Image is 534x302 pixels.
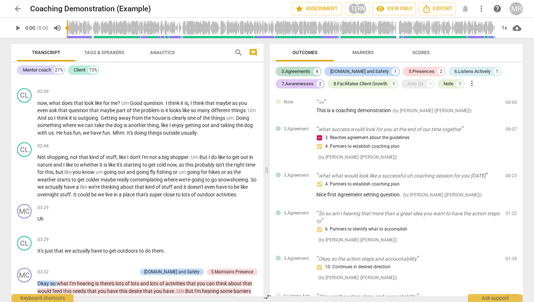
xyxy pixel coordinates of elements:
span: Markers [352,50,374,55]
span: what [49,100,62,106]
p: what what would look like a successful uh coaching session for you [DATE] [316,172,500,180]
span: look [84,100,95,106]
div: 8.Facilitates Client Growth [333,80,387,87]
span: I [209,154,211,160]
span: Not [37,154,47,160]
span: maybe [100,107,116,113]
span: is [124,122,128,128]
span: think [168,100,181,106]
button: Search [233,47,244,58]
span: colder [86,177,101,183]
span: Good [130,100,143,106]
div: T( [348,3,359,14]
span: View only [376,4,413,13]
span: ask [49,107,58,113]
span: now [37,100,47,106]
div: Note [444,80,453,87]
div: 2 [437,68,445,75]
span: the [226,162,234,168]
span: this [185,162,195,168]
span: for [37,169,45,175]
span: that [89,107,100,113]
span: search [234,48,243,57]
span: get [232,154,240,160]
span: Doing [236,115,249,121]
div: Ask support [468,294,522,302]
span: do [211,154,218,160]
div: 6.Listens Actively [454,68,490,75]
span: enjoy [172,122,185,128]
span: thing [147,122,159,128]
span: big [162,154,170,160]
button: View only [373,2,416,15]
span: going [136,169,150,175]
span: shopper [170,154,188,160]
span: us [48,130,54,136]
span: contemplating [130,177,164,183]
span: but [56,169,64,175]
div: 1x [497,22,511,34]
span: Filler word [80,184,88,190]
div: Keyboard shortcuts [12,294,73,302]
span: of [197,115,203,121]
span: cloud_download [513,24,521,32]
span: I [127,154,130,160]
div: 73% [88,66,98,74]
span: as [232,100,239,106]
span: Filler word [226,115,234,121]
span: question [143,100,163,106]
div: 7.Awarenesses [282,80,313,87]
span: part [116,107,127,113]
span: you [239,100,247,106]
span: doing [134,130,148,136]
span: something [37,122,62,128]
span: could [78,192,91,197]
div: 4 [313,68,320,75]
span: volume_up [53,24,62,32]
span: dog [114,122,124,128]
span: right [234,162,246,168]
span: This is a coaching demonstration [316,107,391,113]
span: , [159,122,161,128]
button: T(RN [345,2,370,15]
span: ( by [PERSON_NAME] ([PERSON_NAME]) ) [318,155,397,160]
span: that [74,100,84,106]
span: from [132,115,144,121]
span: Note [284,99,293,105]
span: Export [422,4,453,13]
div: 1 [392,68,399,75]
a: Help [491,2,504,15]
span: so [179,162,185,168]
span: star [295,4,304,13]
span: question [69,107,89,113]
span: , [47,100,49,106]
div: Change speaker [17,142,32,157]
div: 2 [316,80,324,87]
span: getting [185,122,202,128]
span: in [114,192,119,197]
span: . [197,130,198,136]
div: Change speaker [17,88,32,103]
span: help [493,4,502,13]
span: taking [221,122,236,128]
span: has [64,130,73,136]
span: one [187,115,197,121]
span: to [226,154,232,160]
span: like [119,154,127,160]
span: it [181,100,185,106]
span: ? [118,100,121,106]
span: hikes [209,169,221,175]
div: Mentor coach [23,66,51,74]
span: snowshoeing [218,177,248,183]
span: you [73,169,82,175]
span: so [48,115,54,121]
span: more_vert [477,4,486,13]
span: maybe [101,177,117,183]
span: doesn't [187,184,205,190]
button: Assessment [292,2,342,15]
span: be [91,192,98,197]
span: we're [88,184,101,190]
div: 1 [456,80,464,87]
span: really [117,177,130,183]
h2: Coaching Demonstration (Example) [30,4,151,13]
